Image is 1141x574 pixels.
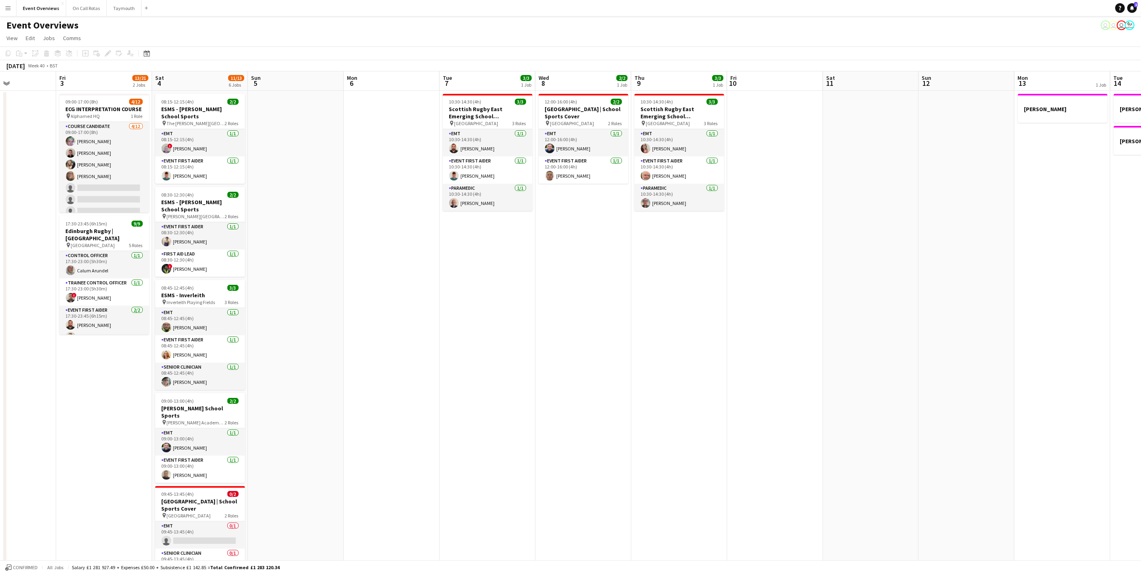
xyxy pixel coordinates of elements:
app-user-avatar: Operations Team [1101,20,1111,30]
span: 1 [1134,2,1138,7]
h1: Event Overviews [6,19,79,31]
button: Confirmed [4,563,39,572]
a: Jobs [40,33,58,43]
span: Jobs [43,34,55,42]
app-user-avatar: Operations Team [1109,20,1119,30]
div: BST [50,63,58,69]
span: Edit [26,34,35,42]
app-user-avatar: Operations Team [1117,20,1127,30]
a: Edit [22,33,38,43]
span: Total Confirmed £1 283 120.34 [210,564,280,570]
div: [DATE] [6,62,25,70]
button: On Call Rotas [66,0,107,16]
span: Week 40 [26,63,47,69]
span: All jobs [46,564,65,570]
span: Comms [63,34,81,42]
app-user-avatar: Operations Manager [1125,20,1135,30]
span: Confirmed [13,565,38,570]
button: Taymouth [107,0,142,16]
span: View [6,34,18,42]
a: Comms [60,33,84,43]
button: Event Overviews [16,0,66,16]
a: 1 [1127,3,1137,13]
a: View [3,33,21,43]
div: Salary £1 281 927.49 + Expenses £50.00 + Subsistence £1 142.85 = [72,564,280,570]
